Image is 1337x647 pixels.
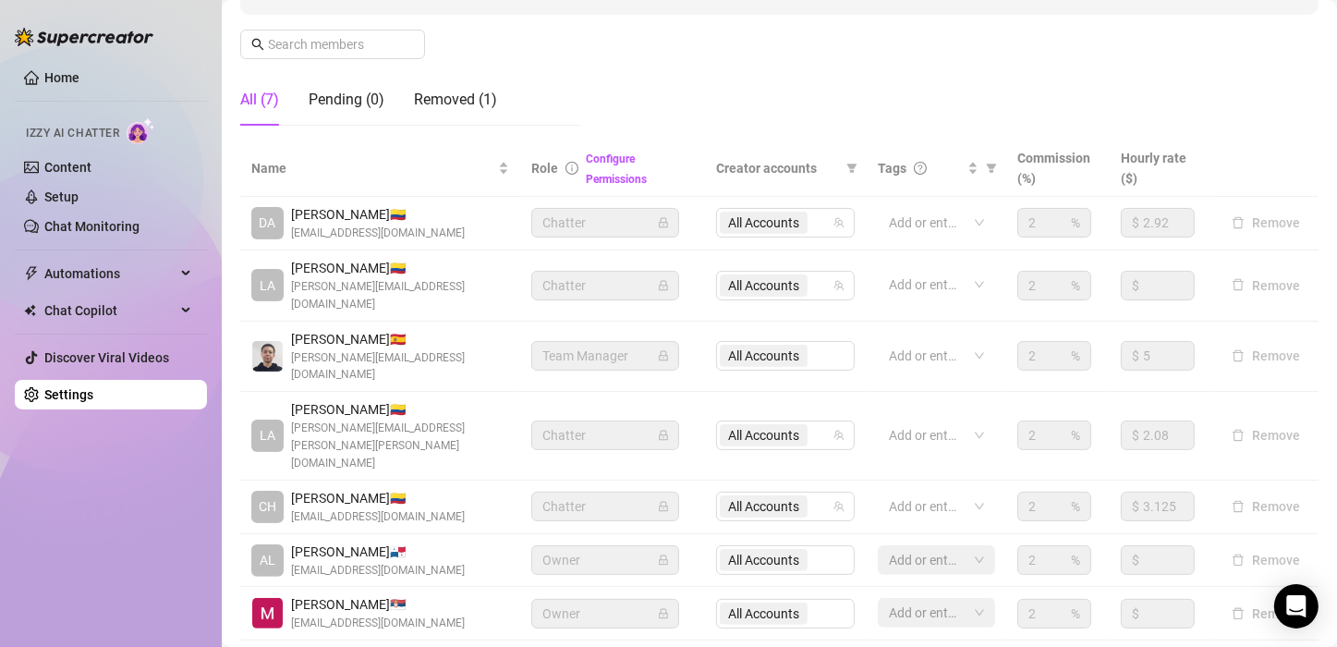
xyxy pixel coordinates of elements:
[44,296,176,325] span: Chat Copilot
[240,89,279,111] div: All (7)
[240,140,520,197] th: Name
[291,488,465,508] span: [PERSON_NAME] 🇨🇴
[1274,584,1319,629] div: Open Intercom Messenger
[542,600,668,628] span: Owner
[531,161,558,176] span: Role
[44,350,169,365] a: Discover Viral Videos
[44,219,140,234] a: Chat Monitoring
[542,342,668,370] span: Team Manager
[728,425,799,446] span: All Accounts
[291,258,509,278] span: [PERSON_NAME] 🇨🇴
[720,424,808,446] span: All Accounts
[1224,345,1307,367] button: Remove
[15,28,153,46] img: logo-BBDzfeDw.svg
[251,158,494,178] span: Name
[260,213,276,233] span: DA
[658,608,669,619] span: lock
[26,125,119,142] span: Izzy AI Chatter
[846,163,857,174] span: filter
[1224,212,1307,234] button: Remove
[1224,603,1307,625] button: Remove
[291,615,465,632] span: [EMAIL_ADDRESS][DOMAIN_NAME]
[291,420,509,472] span: [PERSON_NAME][EMAIL_ADDRESS][PERSON_NAME][PERSON_NAME][DOMAIN_NAME]
[716,158,839,178] span: Creator accounts
[252,341,283,372] img: Steven Gonzalez
[260,425,275,446] span: LA
[259,496,276,517] span: CH
[291,349,509,385] span: [PERSON_NAME][EMAIL_ADDRESS][DOMAIN_NAME]
[833,217,845,228] span: team
[24,266,39,281] span: thunderbolt
[833,430,845,441] span: team
[291,329,509,349] span: [PERSON_NAME] 🇪🇸
[291,508,465,526] span: [EMAIL_ADDRESS][DOMAIN_NAME]
[833,280,845,291] span: team
[658,501,669,512] span: lock
[728,213,799,233] span: All Accounts
[728,275,799,296] span: All Accounts
[1224,495,1307,518] button: Remove
[542,209,668,237] span: Chatter
[44,70,79,85] a: Home
[720,275,808,297] span: All Accounts
[658,555,669,566] span: lock
[24,304,36,317] img: Chat Copilot
[843,154,861,182] span: filter
[1110,140,1213,197] th: Hourly rate ($)
[720,495,808,518] span: All Accounts
[658,430,669,441] span: lock
[658,217,669,228] span: lock
[1224,549,1307,571] button: Remove
[658,350,669,361] span: lock
[982,154,1001,182] span: filter
[586,153,647,186] a: Configure Permissions
[252,598,283,629] img: Marko Milosavljevic
[986,163,997,174] span: filter
[565,162,578,175] span: info-circle
[833,501,845,512] span: team
[291,594,465,615] span: [PERSON_NAME] 🇷🇸
[914,162,927,175] span: question-circle
[1224,424,1307,446] button: Remove
[44,160,91,175] a: Content
[542,546,668,574] span: Owner
[291,562,465,580] span: [EMAIL_ADDRESS][DOMAIN_NAME]
[291,204,465,225] span: [PERSON_NAME] 🇨🇴
[251,38,264,51] span: search
[44,259,176,288] span: Automations
[268,34,399,55] input: Search members
[658,280,669,291] span: lock
[44,189,79,204] a: Setup
[127,117,155,144] img: AI Chatter
[1006,140,1110,197] th: Commission (%)
[291,542,465,562] span: [PERSON_NAME] 🇵🇦
[291,399,509,420] span: [PERSON_NAME] 🇨🇴
[414,89,497,111] div: Removed (1)
[720,212,808,234] span: All Accounts
[291,225,465,242] span: [EMAIL_ADDRESS][DOMAIN_NAME]
[44,387,93,402] a: Settings
[878,158,906,178] span: Tags
[542,493,668,520] span: Chatter
[542,421,668,449] span: Chatter
[309,89,384,111] div: Pending (0)
[260,550,275,570] span: AL
[542,272,668,299] span: Chatter
[1224,275,1307,297] button: Remove
[291,278,509,313] span: [PERSON_NAME][EMAIL_ADDRESS][DOMAIN_NAME]
[728,496,799,517] span: All Accounts
[260,275,275,296] span: LA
